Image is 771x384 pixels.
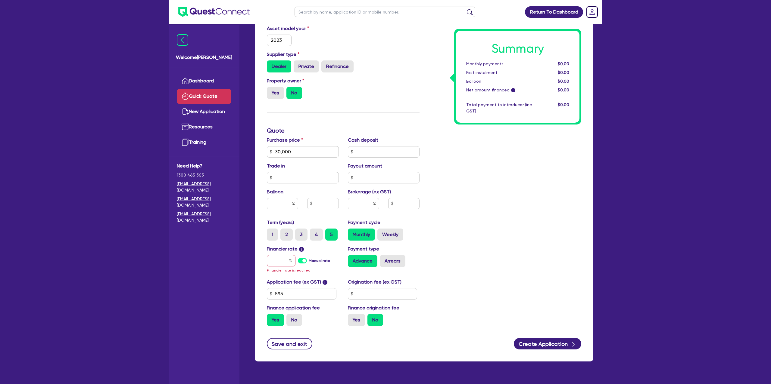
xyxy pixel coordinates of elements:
[182,139,189,146] img: training
[558,88,569,92] span: $0.00
[262,25,343,32] label: Asset model year
[348,278,401,286] label: Origination fee (ex GST)
[348,137,378,144] label: Cash deposit
[267,77,304,84] label: Property owner
[177,211,231,223] a: [EMAIL_ADDRESS][DOMAIN_NAME]
[323,280,327,285] span: i
[267,87,284,99] label: Yes
[310,229,323,241] label: 4
[267,162,285,170] label: Trade in
[348,229,375,241] label: Monthly
[182,123,189,131] img: resources
[177,196,231,208] a: [EMAIL_ADDRESS][DOMAIN_NAME]
[267,245,304,253] label: Financier rate
[182,93,189,100] img: quick-quote
[511,88,515,93] span: i
[525,6,583,18] a: Return To Dashboard
[267,304,320,312] label: Finance application fee
[299,247,304,252] span: i
[377,229,403,241] label: Weekly
[267,137,303,144] label: Purchase price
[267,278,321,286] label: Application fee (ex GST)
[348,314,365,326] label: Yes
[466,41,569,56] h1: Summary
[267,268,311,272] span: Financier rate is required
[348,219,380,226] label: Payment cycle
[280,229,293,241] label: 2
[178,7,250,17] img: quest-connect-logo-blue
[321,60,354,72] label: Refinance
[177,162,231,170] span: Need Help?
[267,60,291,72] label: Dealer
[309,258,330,263] label: Manual rate
[177,119,231,135] a: Resources
[462,61,536,67] div: Monthly payments
[558,70,569,75] span: $0.00
[267,127,420,134] h3: Quote
[286,87,302,99] label: No
[325,229,338,241] label: 5
[267,188,283,195] label: Balloon
[367,314,383,326] label: No
[294,60,319,72] label: Private
[348,245,379,253] label: Payment type
[177,172,231,178] span: 1300 465 363
[348,304,399,312] label: Finance origination fee
[348,162,382,170] label: Payout amount
[584,4,600,20] a: Dropdown toggle
[558,61,569,66] span: $0.00
[462,87,536,93] div: Net amount financed
[177,89,231,104] a: Quick Quote
[177,135,231,150] a: Training
[295,7,475,17] input: Search by name, application ID or mobile number...
[267,229,278,241] label: 1
[267,338,312,349] button: Save and exit
[348,255,377,267] label: Advance
[514,338,581,349] button: Create Application
[462,102,536,114] div: Total payment to introducer (inc GST)
[267,51,299,58] label: Supplier type
[182,108,189,115] img: new-application
[558,102,569,107] span: $0.00
[295,229,307,241] label: 3
[380,255,405,267] label: Arrears
[177,104,231,119] a: New Application
[558,79,569,84] span: $0.00
[267,219,294,226] label: Term (years)
[177,73,231,89] a: Dashboard
[348,188,391,195] label: Brokerage (ex GST)
[177,34,188,46] img: icon-menu-close
[177,181,231,193] a: [EMAIL_ADDRESS][DOMAIN_NAME]
[267,314,284,326] label: Yes
[462,78,536,84] div: Balloon
[176,54,232,61] span: Welcome [PERSON_NAME]
[286,314,302,326] label: No
[462,69,536,76] div: First instalment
